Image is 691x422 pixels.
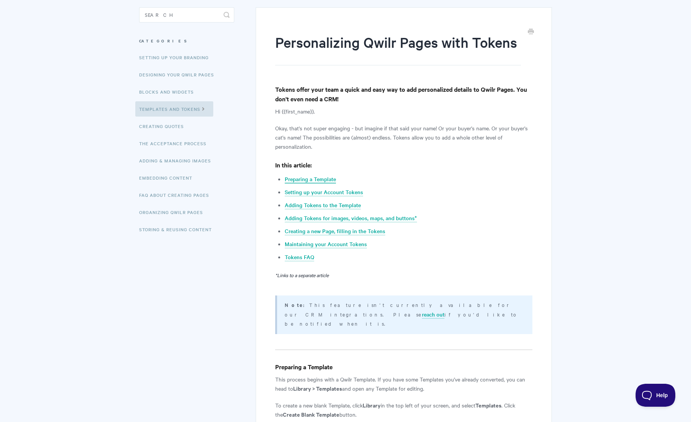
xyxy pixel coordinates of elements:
[363,401,381,409] strong: Library
[139,153,217,168] a: Adding & Managing Images
[135,101,213,117] a: Templates and Tokens
[139,136,212,151] a: The Acceptance Process
[475,401,501,409] strong: Templates
[285,253,314,261] a: Tokens FAQ
[275,84,532,104] h4: Tokens offer your team a quick and easy way to add personalized details to Qwilr Pages. You don't...
[285,188,363,196] a: Setting up your Account Tokens
[139,205,209,220] a: Organizing Qwilr Pages
[422,310,444,319] a: reach out
[275,401,532,419] p: To create a new blank Template, click in the top left of your screen, and select . Click the button.
[275,375,532,393] p: This process begins with a Qwilr Template. If you have some Templates you've already converted, y...
[293,384,342,392] strong: Library > Templates
[285,240,367,248] a: Maintaining your Account Tokens
[636,384,676,407] iframe: Toggle Customer Support
[275,123,532,151] p: Okay, that's not super engaging - but imagine if that said your name! Or your buyer's name. Or yo...
[285,201,361,209] a: Adding Tokens to the Template
[275,107,532,116] p: Hi {{first_name}}.
[275,32,521,65] h1: Personalizing Qwilr Pages with Tokens
[275,271,329,278] em: *Links to a separate article
[139,34,234,48] h3: Categories
[139,50,214,65] a: Setting up your Branding
[285,300,523,328] p: This feature isn't currently available for our CRM integrations. Please if you'd like to be notif...
[275,160,532,170] h4: In this article:
[285,214,417,222] a: Adding Tokens for images, videos, maps, and buttons*
[139,187,215,203] a: FAQ About Creating Pages
[283,410,339,418] strong: Create Blank Template
[285,227,385,235] a: Creating a new Page, filling in the Tokens
[139,222,217,237] a: Storing & Reusing Content
[275,362,532,372] h4: Preparing a Template
[139,170,198,185] a: Embedding Content
[139,118,190,134] a: Creating Quotes
[139,7,234,23] input: Search
[285,301,309,308] strong: Note:
[139,67,220,82] a: Designing Your Qwilr Pages
[285,175,336,183] a: Preparing a Template
[139,84,200,99] a: Blocks and Widgets
[528,28,534,36] a: Print this Article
